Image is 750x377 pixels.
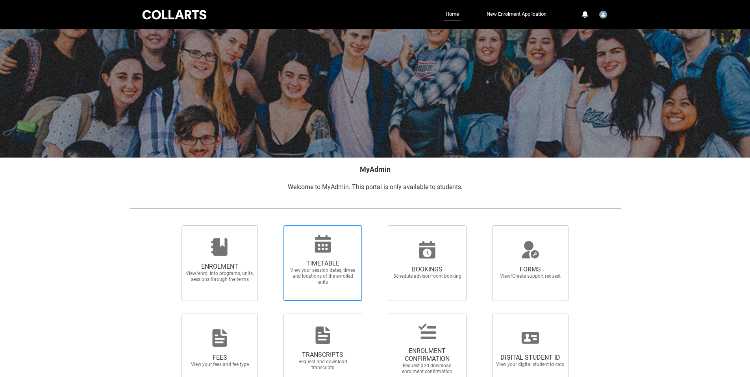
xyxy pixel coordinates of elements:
[597,7,609,20] button: User Profile Student.ngrosse.20252449
[185,362,254,368] span: View your fees and fee type
[130,164,621,175] h2: MyAdmin
[496,354,565,362] span: DIGITAL STUDENT ID
[185,263,254,271] span: ENROLMENT
[288,359,357,371] span: Request and download transcripts
[444,8,461,21] a: Home
[393,273,462,279] span: Schedule advisor/room booking
[496,362,565,368] span: View your digital student id card
[496,273,565,279] span: View/Create support request
[288,183,463,191] span: Welcome to MyAdmin. This portal is only available to students.
[599,11,607,19] img: Student.ngrosse.20252449
[393,347,462,363] span: ENROLMENT CONFIRMATION
[288,267,357,285] span: View your session dates, times and locations of the enrolled units
[185,271,254,282] span: View/enrol into programs, units, sessions through the terms
[393,266,462,273] span: BOOKINGS
[185,354,254,362] span: FEES
[485,8,548,20] a: New Enrolment Application
[288,351,357,359] span: TRANSCRIPTS
[496,266,565,273] span: FORMS
[393,363,462,375] span: Request and download enrolment confirmation
[288,260,357,267] span: TIMETABLE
